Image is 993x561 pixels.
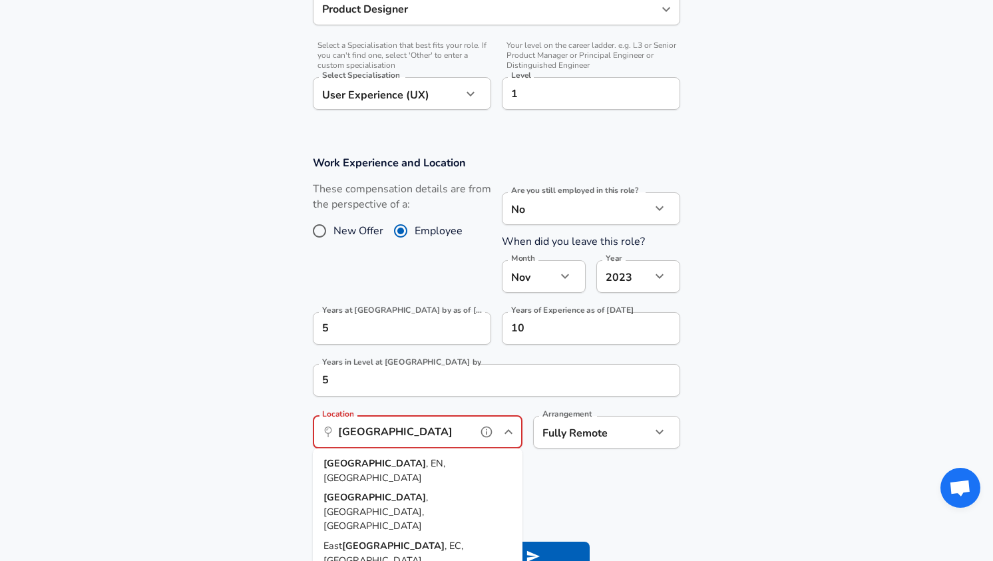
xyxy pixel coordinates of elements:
[415,223,463,239] span: Employee
[323,490,428,532] span: , [GEOGRAPHIC_DATA], [GEOGRAPHIC_DATA]
[322,306,484,314] label: Years at [GEOGRAPHIC_DATA] by as of [DATE]
[323,457,426,470] strong: [GEOGRAPHIC_DATA]
[542,410,592,418] label: Arrangement
[511,186,638,194] label: Are you still employed in this role?
[477,422,497,442] button: help
[596,260,651,293] div: 2023
[313,77,462,110] div: User Experience (UX)
[511,254,534,262] label: Month
[508,83,674,104] input: L3
[323,539,342,552] span: East
[502,192,651,225] div: No
[511,306,634,314] label: Years of Experience as of [DATE]
[333,223,383,239] span: New Offer
[342,539,445,552] strong: [GEOGRAPHIC_DATA]
[313,364,651,397] input: 1
[502,234,645,249] label: When did you leave this role?
[313,182,491,212] label: These compensation details are from the perspective of a:
[322,71,399,79] label: Select Specialisation
[499,423,518,441] button: Close
[313,41,491,71] span: Select a Specialisation that best fits your role. If you can't find one, select 'Other' to enter ...
[502,312,651,345] input: 7
[502,41,680,71] span: Your level on the career ladder. e.g. L3 or Senior Product Manager or Principal Engineer or Disti...
[323,457,445,484] span: , EN, [GEOGRAPHIC_DATA]
[502,260,556,293] div: Nov
[313,155,680,170] h3: Work Experience and Location
[322,358,481,366] label: Years in Level at [GEOGRAPHIC_DATA] by
[323,490,426,504] strong: [GEOGRAPHIC_DATA]
[606,254,622,262] label: Year
[313,312,462,345] input: 0
[511,71,531,79] label: Level
[940,468,980,508] div: Open chat
[322,410,353,418] label: Location
[533,416,631,449] div: Fully Remote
